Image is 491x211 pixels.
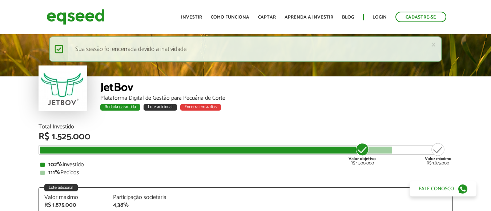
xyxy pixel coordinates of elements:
a: × [431,41,436,48]
div: Rodada garantida [100,104,140,111]
img: EqSeed [47,7,105,27]
div: Pedidos [40,170,451,176]
a: Captar [258,15,276,20]
a: Aprenda a investir [285,15,333,20]
div: R$ 1.525.000 [39,132,453,142]
a: Login [373,15,387,20]
strong: 111% [48,168,60,178]
a: Como funciona [211,15,249,20]
div: JetBov [100,82,453,95]
div: Encerra em 4 dias [180,104,221,111]
div: Valor máximo [44,195,102,200]
a: Investir [181,15,202,20]
strong: Valor objetivo [349,155,376,162]
strong: Valor máximo [425,155,451,162]
strong: 102% [48,160,63,170]
div: Participação societária [113,195,171,200]
div: Investido [40,162,451,168]
div: R$ 1.875.000 [44,202,102,208]
div: 4,38% [113,202,171,208]
div: R$ 1.500.000 [349,142,376,166]
a: Fale conosco [410,181,476,196]
div: Sua sessão foi encerrada devido a inatividade. [49,36,442,62]
div: R$ 1.875.000 [425,142,451,166]
div: Lote adicional [144,104,177,111]
a: Cadastre-se [395,12,446,22]
a: Blog [342,15,354,20]
div: Lote adicional [44,184,78,191]
div: Total Investido [39,124,453,130]
div: Plataforma Digital de Gestão para Pecuária de Corte [100,95,453,101]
